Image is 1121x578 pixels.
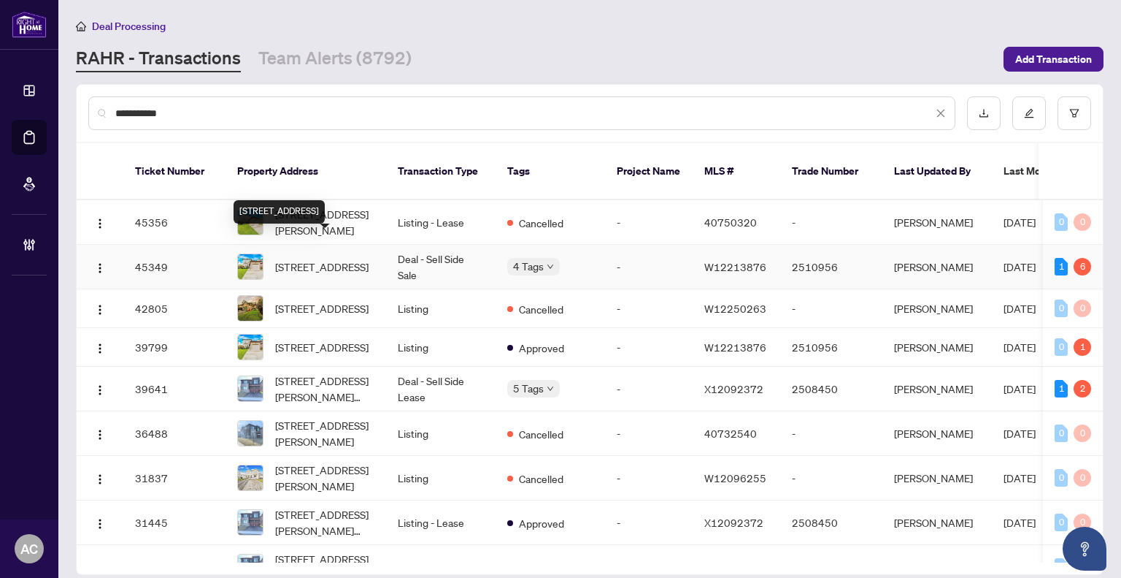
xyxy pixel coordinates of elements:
[882,456,992,501] td: [PERSON_NAME]
[88,210,112,234] button: Logo
[704,260,766,273] span: W12213876
[275,373,374,405] span: [STREET_ADDRESS][PERSON_NAME][PERSON_NAME]
[20,539,38,559] span: AC
[882,411,992,456] td: [PERSON_NAME]
[1003,341,1036,354] span: [DATE]
[780,200,882,245] td: -
[386,367,496,411] td: Deal - Sell Side Lease
[605,411,693,456] td: -
[94,343,106,354] img: Logo
[519,301,563,317] span: Cancelled
[704,560,763,574] span: X12032412
[1003,560,1036,574] span: [DATE]
[1003,302,1036,315] span: [DATE]
[936,108,946,118] span: close
[693,143,780,200] th: MLS #
[234,200,325,224] div: [STREET_ADDRESS]
[882,328,992,367] td: [PERSON_NAME]
[1003,382,1036,395] span: [DATE]
[882,143,992,200] th: Last Updated By
[1069,108,1079,118] span: filter
[519,340,564,356] span: Approved
[780,245,882,289] td: 2510956
[780,289,882,328] td: -
[780,456,882,501] td: -
[513,258,544,275] span: 4 Tags
[547,263,554,270] span: down
[882,501,992,545] td: [PERSON_NAME]
[1074,469,1091,487] div: 0
[275,259,369,275] span: [STREET_ADDRESS]
[386,411,496,456] td: Listing
[1058,96,1091,130] button: filter
[605,245,693,289] td: -
[94,518,106,530] img: Logo
[1055,300,1068,317] div: 0
[519,515,564,531] span: Approved
[1003,47,1103,72] button: Add Transaction
[238,254,263,279] img: thumbnail-img
[386,143,496,200] th: Transaction Type
[1055,558,1068,576] div: 0
[513,380,544,397] span: 5 Tags
[94,384,106,396] img: Logo
[238,421,263,446] img: thumbnail-img
[94,218,106,229] img: Logo
[123,456,226,501] td: 31837
[704,341,766,354] span: W12213876
[1074,380,1091,398] div: 2
[123,367,226,411] td: 39641
[605,289,693,328] td: -
[704,471,766,484] span: W12096255
[882,200,992,245] td: [PERSON_NAME]
[123,143,226,200] th: Ticket Number
[605,200,693,245] td: -
[882,289,992,328] td: [PERSON_NAME]
[1063,527,1106,571] button: Open asap
[704,516,763,529] span: X12092372
[275,462,374,494] span: [STREET_ADDRESS][PERSON_NAME]
[88,255,112,278] button: Logo
[605,456,693,501] td: -
[258,46,412,72] a: Team Alerts (8792)
[704,302,766,315] span: W12250263
[238,296,263,321] img: thumbnail-img
[1015,47,1092,71] span: Add Transaction
[605,501,693,545] td: -
[780,143,882,200] th: Trade Number
[88,335,112,359] button: Logo
[1074,338,1091,356] div: 1
[275,417,374,449] span: [STREET_ADDRESS][PERSON_NAME]
[1055,213,1068,231] div: 0
[1074,514,1091,531] div: 0
[88,297,112,320] button: Logo
[123,411,226,456] td: 36488
[275,300,369,316] span: [STREET_ADDRESS]
[386,328,496,367] td: Listing
[1074,300,1091,317] div: 0
[88,511,112,534] button: Logo
[275,339,369,355] span: [STREET_ADDRESS]
[76,21,86,31] span: home
[238,465,263,490] img: thumbnail-img
[275,206,374,238] span: [STREET_ADDRESS][PERSON_NAME]
[1003,260,1036,273] span: [DATE]
[1024,108,1034,118] span: edit
[1055,258,1068,275] div: 1
[238,335,263,360] img: thumbnail-img
[88,422,112,445] button: Logo
[238,376,263,401] img: thumbnail-img
[123,501,226,545] td: 31445
[1003,471,1036,484] span: [DATE]
[1003,427,1036,440] span: [DATE]
[519,215,563,231] span: Cancelled
[780,328,882,367] td: 2510956
[1055,469,1068,487] div: 0
[519,426,563,442] span: Cancelled
[1074,425,1091,442] div: 0
[94,429,106,441] img: Logo
[88,377,112,400] button: Logo
[780,367,882,411] td: 2508450
[94,262,106,274] img: Logo
[1055,380,1068,398] div: 1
